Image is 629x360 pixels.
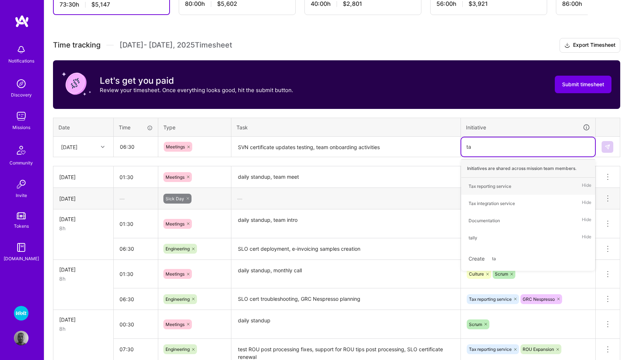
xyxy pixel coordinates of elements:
img: bell [14,42,29,57]
div: [DATE] [59,215,107,223]
img: logo [15,15,29,28]
div: Time [119,124,153,131]
textarea: daily standup, team intro [232,210,460,238]
th: Type [158,118,231,137]
div: Community [10,159,33,167]
span: Submit timesheet [562,81,604,88]
input: HH:MM [114,239,158,258]
span: Meetings [166,221,185,227]
textarea: daily standup, team meet [232,167,460,187]
th: Task [231,118,461,137]
span: Meetings [166,144,185,149]
img: coin [62,69,91,98]
div: Discovery [11,91,32,99]
span: Hide [582,198,591,208]
img: guide book [14,240,29,255]
span: Hide [582,233,591,243]
textarea: daily standup, monthly call [232,261,460,288]
span: [DATE] - [DATE] , 2025 Timesheet [120,41,232,50]
div: Tax reporting service [469,182,511,190]
div: Initiative [466,123,590,132]
textarea: SLO cert deployment, e-invoicing samples creation [232,239,460,259]
i: icon Download [564,42,570,49]
span: Culture [469,271,484,277]
div: 8h [59,325,107,333]
div: Documentation [469,217,500,224]
input: HH:MM [114,264,158,284]
input: HH:MM [114,137,158,156]
div: — [231,189,461,208]
span: Engineering [166,346,190,352]
div: Invite [16,192,27,199]
img: Invite [14,177,29,192]
img: discovery [14,76,29,91]
span: Scrum [495,271,508,277]
span: Time tracking [53,41,101,50]
div: — [114,189,158,208]
button: Submit timesheet [555,76,611,93]
div: [DATE] [61,143,77,151]
img: Submit [605,144,610,150]
textarea: SVN certificate updates testing, team onboarding activities [232,137,460,157]
img: User Avatar [14,331,29,345]
div: [DOMAIN_NAME] [4,255,39,262]
input: HH:MM [114,167,158,187]
div: Initiatives are shared across mission team members. [461,159,595,178]
div: [DATE] [59,266,107,273]
span: GRC Nespresso [523,296,555,302]
div: [DATE] [59,173,107,181]
span: $5,147 [91,1,110,8]
textarea: test ROU post processing fixes, support for ROU tips post processing, SLO certificate renewal [232,340,460,360]
span: Engineering [166,246,190,251]
a: Wolt - Fintech: Payments Expansion Team [12,306,30,321]
input: HH:MM [114,315,158,334]
span: Hide [582,181,591,191]
img: Community [12,141,30,159]
div: Create [465,250,591,267]
h3: Let's get you paid [100,75,293,86]
input: HH:MM [114,214,158,234]
button: Export Timesheet [560,38,620,53]
span: ta [488,254,500,264]
span: Meetings [166,271,185,277]
input: HH:MM [114,289,158,309]
div: 73:30 h [60,1,163,8]
input: HH:MM [114,340,158,359]
span: Meetings [166,174,185,180]
textarea: daily standup [232,311,460,338]
div: [DATE] [59,195,107,202]
span: Engineering [166,296,190,302]
div: Missions [12,124,30,131]
i: icon Chevron [101,145,105,149]
div: tally [469,234,477,242]
span: Tax reporting service [469,296,512,302]
span: Meetings [166,322,185,327]
div: 8h [59,224,107,232]
img: tokens [17,212,26,219]
div: — [461,189,595,208]
textarea: SLO cert troubleshooting, GRC Nespresso planning [232,289,460,309]
span: Tax reporting service [469,346,512,352]
span: ROU Expansion [523,346,554,352]
div: [DATE] [59,316,107,323]
a: User Avatar [12,331,30,345]
div: 8h [59,275,107,283]
th: Date [53,118,114,137]
span: Hide [582,216,591,226]
span: Sick Day [166,196,184,201]
span: Scrum [469,322,482,327]
div: Tokens [14,222,29,230]
div: Notifications [8,57,34,65]
p: Review your timesheet. Once everything looks good, hit the submit button. [100,86,293,94]
img: teamwork [14,109,29,124]
div: Tax integration service [469,200,515,207]
img: Wolt - Fintech: Payments Expansion Team [14,306,29,321]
